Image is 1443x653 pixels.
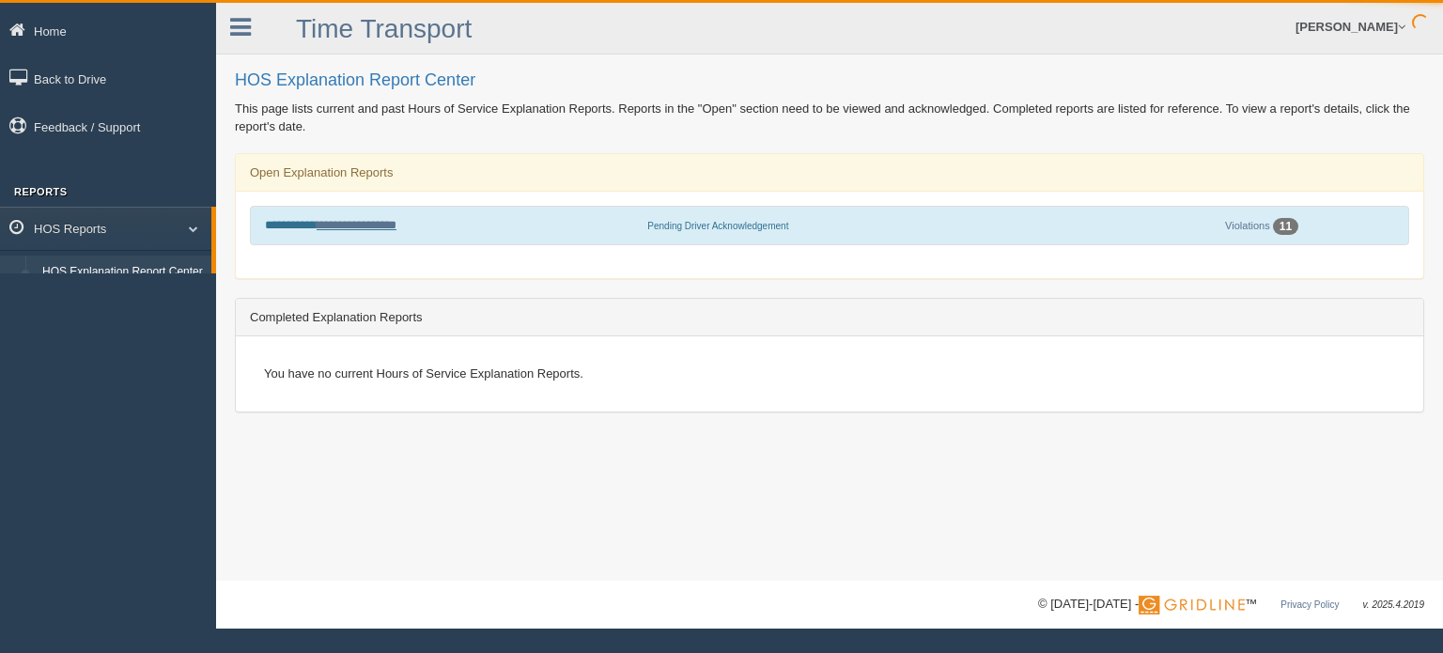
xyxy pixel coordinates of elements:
[647,221,788,231] span: Pending Driver Acknowledgement
[1363,599,1424,610] span: v. 2025.4.2019
[1273,218,1298,235] div: 11
[1139,596,1245,614] img: Gridline
[34,256,211,289] a: HOS Explanation Report Center
[236,299,1423,336] div: Completed Explanation Reports
[1280,599,1339,610] a: Privacy Policy
[296,14,472,43] a: Time Transport
[235,71,1424,90] h2: HOS Explanation Report Center
[250,350,1409,396] div: You have no current Hours of Service Explanation Reports.
[1225,220,1270,231] a: Violations
[1038,595,1424,614] div: © [DATE]-[DATE] - ™
[236,154,1423,192] div: Open Explanation Reports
